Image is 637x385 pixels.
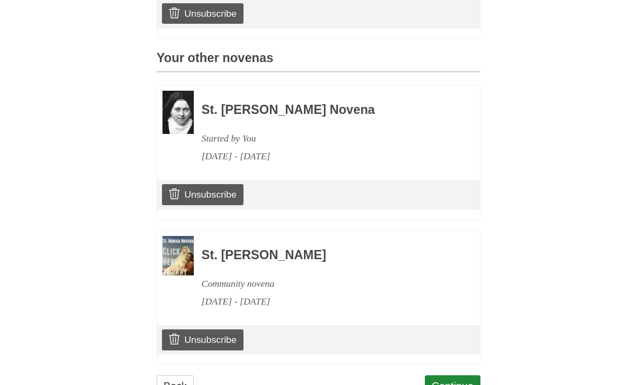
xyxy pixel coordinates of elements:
h3: St. [PERSON_NAME] Novena [201,103,451,117]
img: Novena image [162,91,194,134]
h3: St. [PERSON_NAME] [201,248,451,262]
a: Unsubscribe [162,329,243,350]
a: Unsubscribe [162,184,243,205]
div: Community novena [201,275,451,293]
div: [DATE] - [DATE] [201,293,451,310]
div: Started by You [201,130,451,147]
img: Novena image [162,236,194,275]
a: Unsubscribe [162,3,243,24]
div: [DATE] - [DATE] [201,147,451,165]
h3: Your other novenas [157,51,480,72]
